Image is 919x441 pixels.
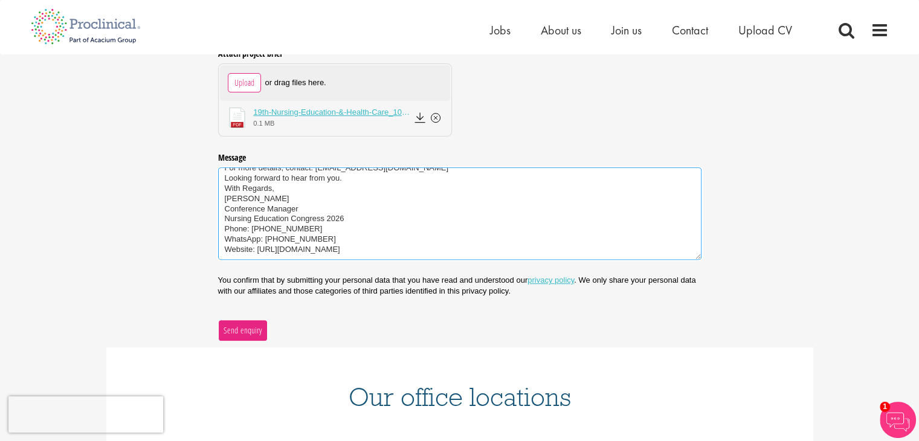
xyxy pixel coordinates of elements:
a: Contact [672,22,708,38]
a: Upload CV [738,22,792,38]
img: Chatbot [880,402,916,438]
button: Download 19th-Nursing-Education-&-Health-Care_1080x1080.pdf [413,111,427,124]
span: or drag files here. [265,77,326,88]
span: 1 [880,402,890,412]
text: pdf [233,122,242,127]
iframe: reCAPTCHA [8,396,163,433]
a: 19th-Nursing-Education-&-Health-Care_1080x1080.pdf [253,107,410,118]
p: You confirm that by submitting your personal data that you have read and understood our . We only... [218,275,701,297]
label: Message [218,147,701,163]
div: 0.1 MB [253,119,410,128]
a: Jobs [490,22,511,38]
a: Join us [611,22,642,38]
span: Upload [234,76,255,89]
a: About us [541,22,581,38]
button: Upload [228,73,261,92]
button: Send enquiry [218,320,268,341]
span: Send enquiry [223,324,262,337]
button: Remove 19th-Nursing-Education-&-Health-Care_1080x1080.pdf [429,111,442,124]
a: privacy policy [527,275,574,285]
h1: Our office locations [124,384,795,410]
